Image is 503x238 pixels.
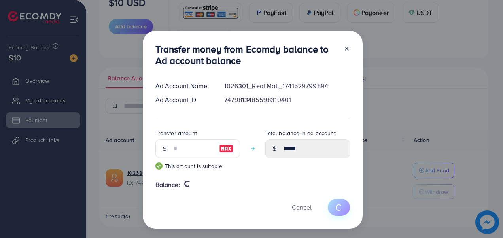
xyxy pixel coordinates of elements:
img: image [219,144,233,153]
span: Cancel [292,203,312,212]
label: Transfer amount [155,129,197,137]
button: Cancel [282,199,321,216]
h3: Transfer money from Ecomdy balance to Ad account balance [155,43,337,66]
div: 1026301_Real Mall_1741529799894 [218,81,356,91]
label: Total balance in ad account [265,129,336,137]
img: guide [155,162,163,170]
span: Balance: [155,180,180,189]
div: Ad Account Name [149,81,218,91]
small: This amount is suitable [155,162,240,170]
div: 7479813485598310401 [218,95,356,104]
div: Ad Account ID [149,95,218,104]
